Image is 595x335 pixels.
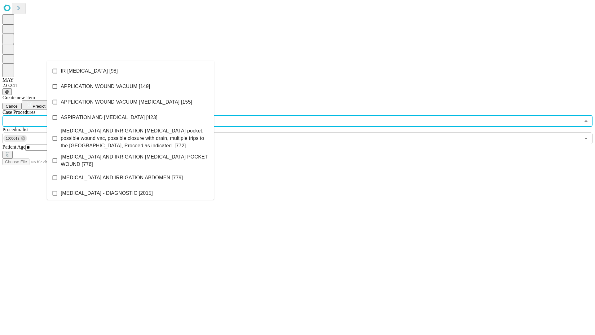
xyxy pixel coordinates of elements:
span: IR [MEDICAL_DATA] [98] [61,67,118,75]
div: MAY [2,77,593,83]
span: [MEDICAL_DATA] AND IRRIGATION [MEDICAL_DATA] pocket, possible wound vac, possible closure with dr... [61,127,209,150]
span: Scheduled Procedure [2,109,35,115]
span: [MEDICAL_DATA] AND IRRIGATION ABDOMEN [779] [61,174,183,181]
button: Cancel [2,103,22,109]
span: ASPIRATION AND [MEDICAL_DATA] [423] [61,114,157,121]
span: 1000512 [3,135,22,142]
button: Close [582,117,590,125]
span: Patient Age [2,144,25,150]
div: 2.0.241 [2,83,593,88]
button: @ [2,88,12,95]
span: Create new item [2,95,35,100]
span: [MEDICAL_DATA] AND IRRIGATION [MEDICAL_DATA] POCKET WOUND [776] [61,153,209,168]
div: 1000512 [3,135,27,142]
button: Open [582,134,590,143]
span: Predict [33,104,45,109]
span: APPLICATION WOUND VACUUM [MEDICAL_DATA] [155] [61,98,192,106]
span: APPLICATION WOUND VACUUM [149] [61,83,150,90]
span: Proceduralist [2,127,29,132]
span: @ [5,89,9,94]
button: Predict [22,100,50,109]
span: Cancel [6,104,19,109]
span: [MEDICAL_DATA] - DIAGNOSTIC [2015] [61,190,153,197]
